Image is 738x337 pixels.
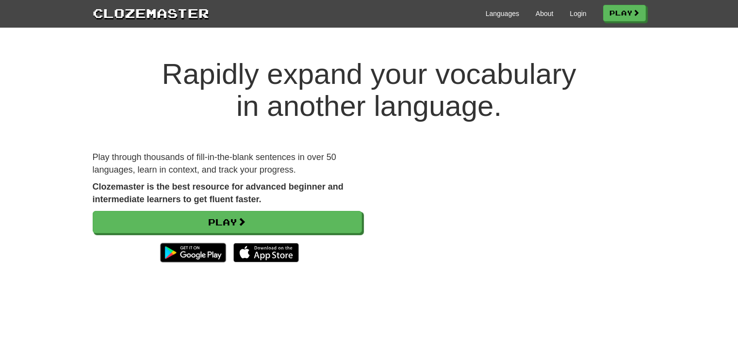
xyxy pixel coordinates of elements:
[93,211,362,233] a: Play
[155,238,230,267] img: Get it on Google Play
[536,9,554,18] a: About
[93,4,209,22] a: Clozemaster
[570,9,586,18] a: Login
[486,9,519,18] a: Languages
[233,243,299,262] img: Download_on_the_App_Store_Badge_US-UK_135x40-25178aeef6eb6b83b96f5f2d004eda3bffbb37122de64afbaef7...
[93,182,344,204] strong: Clozemaster is the best resource for advanced beginner and intermediate learners to get fluent fa...
[93,151,362,176] p: Play through thousands of fill-in-the-blank sentences in over 50 languages, learn in context, and...
[603,5,646,21] a: Play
